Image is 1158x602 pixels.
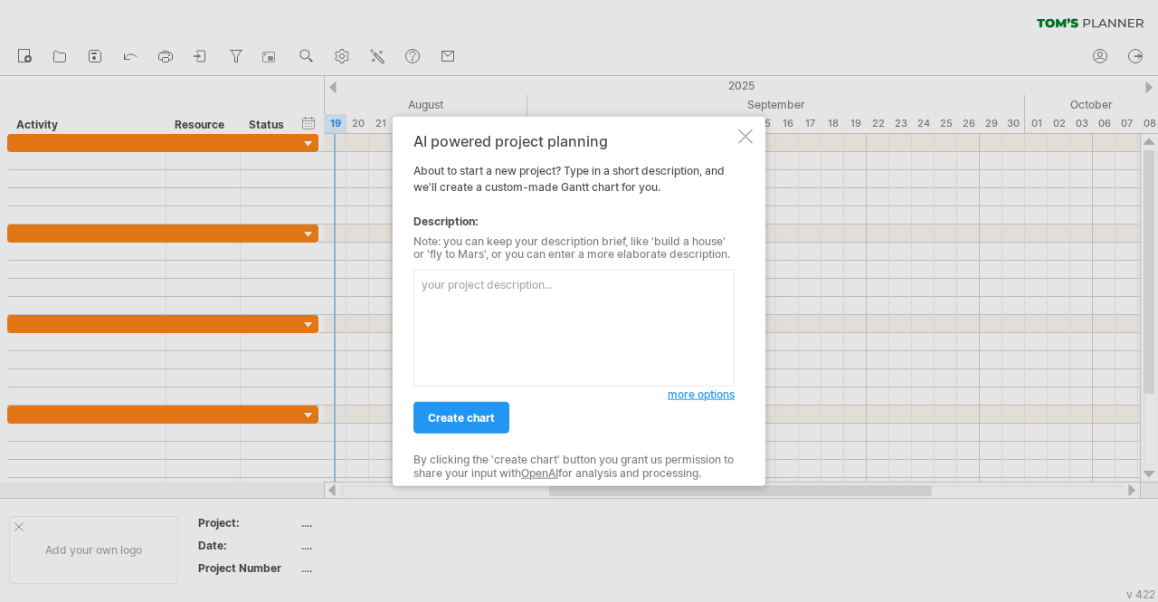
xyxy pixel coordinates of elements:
a: OpenAI [521,465,558,479]
span: create chart [428,411,495,425]
div: AI powered project planning [413,132,735,148]
div: Note: you can keep your description brief, like 'build a house' or 'fly to Mars', or you can ente... [413,234,735,261]
div: About to start a new project? Type in a short description, and we'll create a custom-made Gantt c... [413,132,735,470]
span: more options [668,387,735,401]
a: create chart [413,402,509,434]
div: By clicking the 'create chart' button you grant us permission to share your input with for analys... [413,454,735,480]
div: Description: [413,213,735,229]
a: more options [668,387,735,403]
